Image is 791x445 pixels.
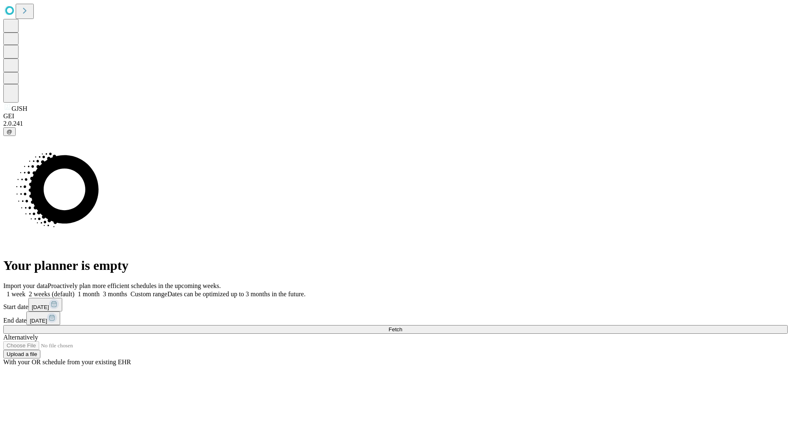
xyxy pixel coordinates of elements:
span: Dates can be optimized up to 3 months in the future. [167,290,305,297]
span: [DATE] [30,318,47,324]
button: [DATE] [26,311,60,325]
span: 2 weeks (default) [29,290,75,297]
button: Fetch [3,325,788,334]
span: Import your data [3,282,48,289]
h1: Your planner is empty [3,258,788,273]
span: With your OR schedule from your existing EHR [3,358,131,365]
span: @ [7,129,12,135]
div: GEI [3,112,788,120]
button: @ [3,127,16,136]
span: GJSH [12,105,27,112]
button: [DATE] [28,298,62,311]
span: Fetch [388,326,402,333]
span: [DATE] [32,304,49,310]
span: 3 months [103,290,127,297]
span: Proactively plan more efficient schedules in the upcoming weeks. [48,282,221,289]
span: 1 month [78,290,100,297]
span: Custom range [131,290,167,297]
div: 2.0.241 [3,120,788,127]
div: End date [3,311,788,325]
span: Alternatively [3,334,38,341]
div: Start date [3,298,788,311]
span: 1 week [7,290,26,297]
button: Upload a file [3,350,40,358]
